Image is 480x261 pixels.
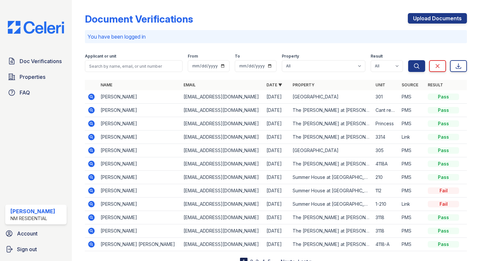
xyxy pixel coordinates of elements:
td: [PERSON_NAME] [98,144,181,157]
a: Result [428,82,443,87]
div: Pass [428,161,459,167]
td: 4118A [373,157,399,171]
td: PMS [399,224,425,238]
td: Princess [373,117,399,130]
td: PMS [399,171,425,184]
td: 301 [373,90,399,104]
td: [DATE] [264,90,290,104]
div: Pass [428,120,459,127]
td: 4118-A [373,238,399,251]
span: FAQ [20,89,30,96]
td: The [PERSON_NAME] at [PERSON_NAME][GEOGRAPHIC_DATA] [290,104,373,117]
td: The [PERSON_NAME] at [PERSON_NAME][GEOGRAPHIC_DATA] [290,130,373,144]
div: Pass [428,147,459,154]
td: Summer House at [GEOGRAPHIC_DATA] [290,171,373,184]
td: [PERSON_NAME] [98,211,181,224]
td: PMS [399,90,425,104]
td: [PERSON_NAME] [98,117,181,130]
td: [EMAIL_ADDRESS][DOMAIN_NAME] [181,198,264,211]
td: The [PERSON_NAME] at [PERSON_NAME][GEOGRAPHIC_DATA] [290,238,373,251]
label: Result [371,54,383,59]
td: [PERSON_NAME] [98,171,181,184]
a: Email [184,82,196,87]
td: PMS [399,238,425,251]
td: [EMAIL_ADDRESS][DOMAIN_NAME] [181,130,264,144]
a: Name [101,82,112,87]
td: The [PERSON_NAME] at [PERSON_NAME][GEOGRAPHIC_DATA] [290,211,373,224]
td: [EMAIL_ADDRESS][DOMAIN_NAME] [181,238,264,251]
span: Account [17,230,38,237]
div: Document Verifications [85,13,193,25]
td: 1-210 [373,198,399,211]
a: Property [293,82,314,87]
td: 3118 [373,211,399,224]
td: [DATE] [264,198,290,211]
td: [EMAIL_ADDRESS][DOMAIN_NAME] [181,224,264,238]
td: PMS [399,104,425,117]
td: [DATE] [264,224,290,238]
span: Sign out [17,245,37,253]
span: Doc Verifications [20,57,62,65]
td: Summer House at [GEOGRAPHIC_DATA] [290,184,373,198]
td: PMS [399,211,425,224]
td: The [PERSON_NAME] at [PERSON_NAME][GEOGRAPHIC_DATA] [290,117,373,130]
td: [DATE] [264,238,290,251]
td: [EMAIL_ADDRESS][DOMAIN_NAME] [181,144,264,157]
td: [PERSON_NAME] [98,90,181,104]
label: To [235,54,240,59]
td: Summer House at [GEOGRAPHIC_DATA] [290,198,373,211]
td: 305 [373,144,399,157]
p: You have been logged in [88,33,464,41]
div: Pass [428,107,459,113]
td: [PERSON_NAME] [98,130,181,144]
div: Pass [428,228,459,234]
td: [PERSON_NAME] [98,157,181,171]
td: [DATE] [264,117,290,130]
input: Search by name, email, or unit number [85,60,183,72]
div: Pass [428,214,459,221]
td: [DATE] [264,130,290,144]
td: [DATE] [264,144,290,157]
td: [PERSON_NAME] [98,184,181,198]
td: [EMAIL_ADDRESS][DOMAIN_NAME] [181,171,264,184]
a: Doc Verifications [5,55,67,68]
td: [DATE] [264,211,290,224]
td: [DATE] [264,104,290,117]
div: [PERSON_NAME] [10,207,55,215]
div: Fail [428,201,459,207]
div: Fail [428,187,459,194]
td: [EMAIL_ADDRESS][DOMAIN_NAME] [181,117,264,130]
div: Pass [428,134,459,140]
td: [GEOGRAPHIC_DATA] [290,144,373,157]
td: 3118 [373,224,399,238]
td: [EMAIL_ADDRESS][DOMAIN_NAME] [181,104,264,117]
a: Sign out [3,243,69,256]
a: Unit [376,82,385,87]
td: 3314 [373,130,399,144]
td: [DATE] [264,184,290,198]
td: [PERSON_NAME] [98,224,181,238]
td: PMS [399,144,425,157]
td: PMS [399,184,425,198]
td: [DATE] [264,171,290,184]
td: [EMAIL_ADDRESS][DOMAIN_NAME] [181,157,264,171]
td: Link [399,198,425,211]
a: FAQ [5,86,67,99]
a: Date ▼ [266,82,282,87]
td: [PERSON_NAME] [PERSON_NAME] [98,238,181,251]
div: Pass [428,174,459,181]
a: Properties [5,70,67,83]
a: Source [402,82,418,87]
td: 112 [373,184,399,198]
td: [GEOGRAPHIC_DATA] [290,90,373,104]
td: [PERSON_NAME] [98,104,181,117]
div: Pass [428,94,459,100]
td: 210 [373,171,399,184]
td: The [PERSON_NAME] at [PERSON_NAME][GEOGRAPHIC_DATA] [290,157,373,171]
img: CE_Logo_Blue-a8612792a0a2168367f1c8372b55b34899dd931a85d93a1a3d3e32e68fde9ad4.png [3,21,69,34]
td: [EMAIL_ADDRESS][DOMAIN_NAME] [181,184,264,198]
td: Cant remember [373,104,399,117]
td: PMS [399,157,425,171]
td: [PERSON_NAME] [98,198,181,211]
